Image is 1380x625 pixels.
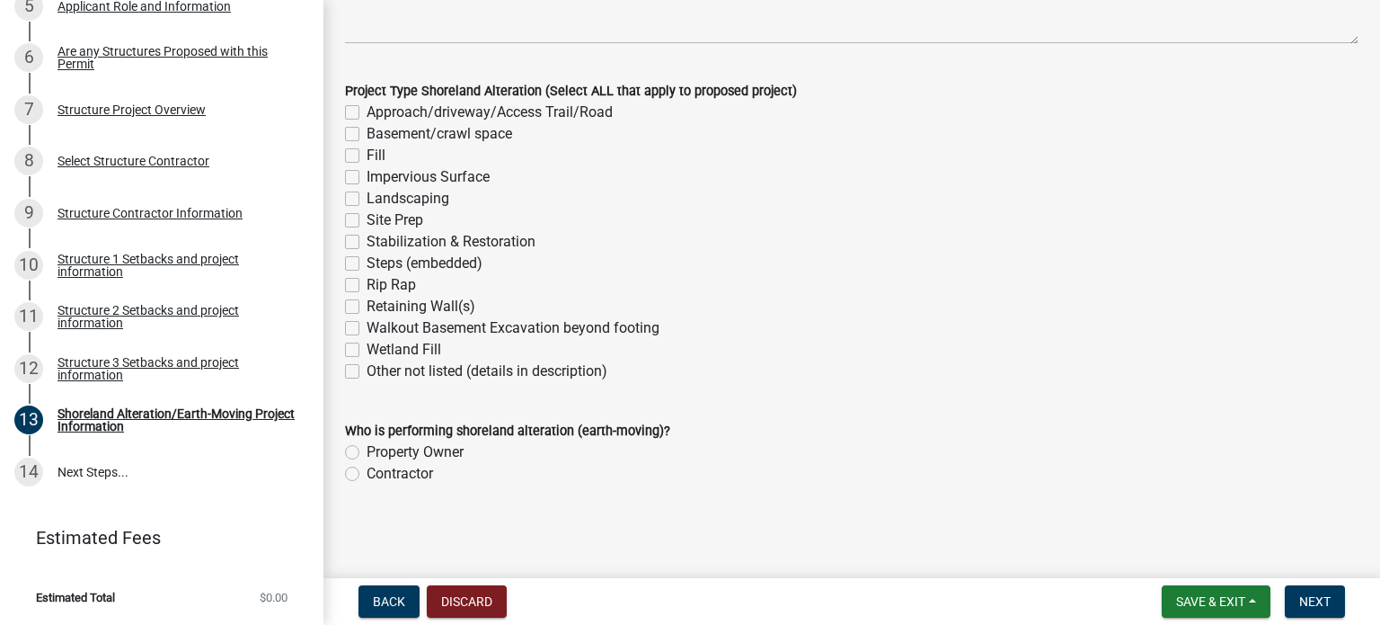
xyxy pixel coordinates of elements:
[57,207,243,219] div: Structure Contractor Information
[1162,585,1270,618] button: Save & Exit
[345,85,797,98] label: Project Type Shoreland Alteration (Select ALL that apply to proposed project)
[367,102,613,123] label: Approach/driveway/Access Trail/Road
[1176,594,1245,609] span: Save & Exit
[367,296,475,317] label: Retaining Wall(s)
[367,361,607,382] label: Other not listed (details in description)
[367,145,385,166] label: Fill
[367,166,490,188] label: Impervious Surface
[57,155,209,167] div: Select Structure Contractor
[14,251,43,280] div: 10
[57,103,206,116] div: Structure Project Overview
[14,458,43,487] div: 14
[14,406,43,434] div: 13
[1285,585,1345,618] button: Next
[57,407,295,433] div: Shoreland Alteration/Earth-Moving Project Information
[367,463,433,485] label: Contractor
[260,592,287,603] span: $0.00
[367,274,416,296] label: Rip Rap
[57,304,295,329] div: Structure 2 Setbacks and project information
[367,339,441,361] label: Wetland Fill
[14,147,43,175] div: 8
[36,592,115,603] span: Estimated Total
[367,317,659,339] label: Walkout Basement Excavation beyond footing
[367,123,512,145] label: Basement/crawl space
[14,43,43,72] div: 6
[345,425,670,438] label: Who is performing shoreland alteration (earth-moving)?
[14,354,43,383] div: 12
[358,585,420,618] button: Back
[57,356,295,381] div: Structure 3 Setbacks and project information
[14,520,295,556] a: Estimated Fees
[367,188,449,210] label: Landscaping
[57,45,295,70] div: Are any Structures Proposed with this Permit
[1299,594,1331,609] span: Next
[14,302,43,331] div: 11
[373,594,405,609] span: Back
[14,95,43,124] div: 7
[367,210,423,231] label: Site Prep
[367,231,535,253] label: Stabilization & Restoration
[367,442,464,463] label: Property Owner
[427,585,507,618] button: Discard
[367,253,482,274] label: Steps (embedded)
[57,253,295,278] div: Structure 1 Setbacks and project information
[14,199,43,228] div: 9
